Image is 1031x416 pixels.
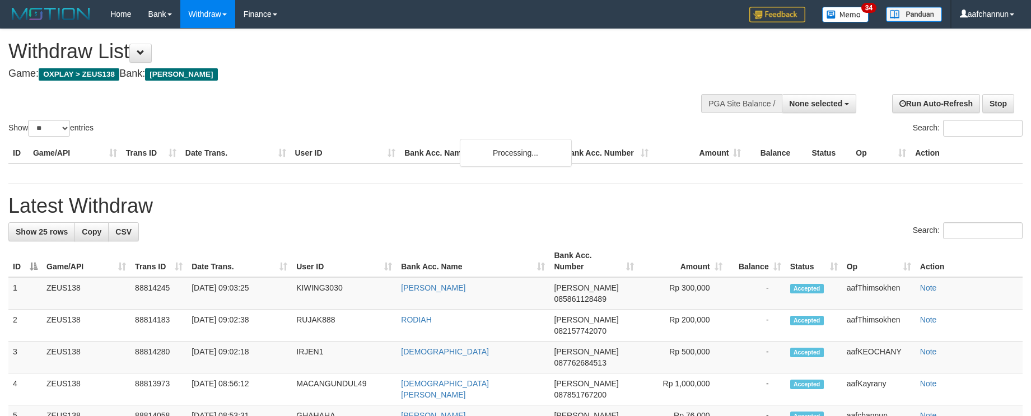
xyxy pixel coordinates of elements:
[400,143,560,163] th: Bank Acc. Name
[727,342,786,373] td: -
[638,310,727,342] td: Rp 200,000
[29,143,122,163] th: Game/API
[8,120,94,137] label: Show entries
[554,315,618,324] span: [PERSON_NAME]
[842,245,916,277] th: Op: activate to sort column ascending
[8,222,75,241] a: Show 25 rows
[842,373,916,405] td: aafKayrany
[187,310,292,342] td: [DATE] 09:02:38
[554,379,618,388] span: [PERSON_NAME]
[790,348,824,357] span: Accepted
[187,342,292,373] td: [DATE] 09:02:18
[638,373,727,405] td: Rp 1,000,000
[42,245,130,277] th: Game/API: activate to sort column ascending
[115,227,132,236] span: CSV
[554,390,606,399] span: Copy 087851767200 to clipboard
[701,94,782,113] div: PGA Site Balance /
[786,245,842,277] th: Status: activate to sort column ascending
[39,68,119,81] span: OXPLAY > ZEUS138
[920,347,937,356] a: Note
[145,68,217,81] span: [PERSON_NAME]
[861,3,876,13] span: 34
[807,143,851,163] th: Status
[42,373,130,405] td: ZEUS138
[292,277,396,310] td: KIWING3030
[401,283,465,292] a: [PERSON_NAME]
[560,143,653,163] th: Bank Acc. Number
[916,245,1023,277] th: Action
[401,379,489,399] a: [DEMOGRAPHIC_DATA][PERSON_NAME]
[108,222,139,241] a: CSV
[842,277,916,310] td: aafThimsokhen
[554,295,606,303] span: Copy 085861128489 to clipboard
[74,222,109,241] a: Copy
[920,379,937,388] a: Note
[913,222,1023,239] label: Search:
[638,342,727,373] td: Rp 500,000
[943,120,1023,137] input: Search:
[130,277,187,310] td: 88814245
[727,277,786,310] td: -
[292,310,396,342] td: RUJAK888
[187,373,292,405] td: [DATE] 08:56:12
[554,358,606,367] span: Copy 087762684513 to clipboard
[554,326,606,335] span: Copy 082157742070 to clipboard
[187,277,292,310] td: [DATE] 09:03:25
[982,94,1014,113] a: Stop
[554,283,618,292] span: [PERSON_NAME]
[8,68,676,80] h4: Game: Bank:
[401,347,489,356] a: [DEMOGRAPHIC_DATA]
[28,120,70,137] select: Showentries
[842,342,916,373] td: aafKEOCHANY
[653,143,746,163] th: Amount
[851,143,911,163] th: Op
[638,277,727,310] td: Rp 300,000
[911,143,1023,163] th: Action
[8,310,42,342] td: 2
[549,245,638,277] th: Bank Acc. Number: activate to sort column ascending
[291,143,400,163] th: User ID
[130,310,187,342] td: 88814183
[396,245,549,277] th: Bank Acc. Name: activate to sort column ascending
[8,373,42,405] td: 4
[181,143,291,163] th: Date Trans.
[8,245,42,277] th: ID: activate to sort column descending
[292,245,396,277] th: User ID: activate to sort column ascending
[130,245,187,277] th: Trans ID: activate to sort column ascending
[130,342,187,373] td: 88814280
[8,195,1023,217] h1: Latest Withdraw
[292,373,396,405] td: MACANGUNDUL49
[842,310,916,342] td: aafThimsokhen
[920,315,937,324] a: Note
[130,373,187,405] td: 88813973
[920,283,937,292] a: Note
[727,310,786,342] td: -
[8,40,676,63] h1: Withdraw List
[42,342,130,373] td: ZEUS138
[727,373,786,405] td: -
[727,245,786,277] th: Balance: activate to sort column ascending
[8,143,29,163] th: ID
[460,139,572,167] div: Processing...
[789,99,842,108] span: None selected
[8,6,94,22] img: MOTION_logo.png
[292,342,396,373] td: IRJEN1
[886,7,942,22] img: panduan.png
[82,227,101,236] span: Copy
[187,245,292,277] th: Date Trans.: activate to sort column ascending
[782,94,856,113] button: None selected
[790,380,824,389] span: Accepted
[892,94,980,113] a: Run Auto-Refresh
[8,342,42,373] td: 3
[554,347,618,356] span: [PERSON_NAME]
[8,277,42,310] td: 1
[790,284,824,293] span: Accepted
[943,222,1023,239] input: Search:
[42,277,130,310] td: ZEUS138
[42,310,130,342] td: ZEUS138
[16,227,68,236] span: Show 25 rows
[638,245,727,277] th: Amount: activate to sort column ascending
[745,143,807,163] th: Balance
[401,315,431,324] a: RODIAH
[122,143,181,163] th: Trans ID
